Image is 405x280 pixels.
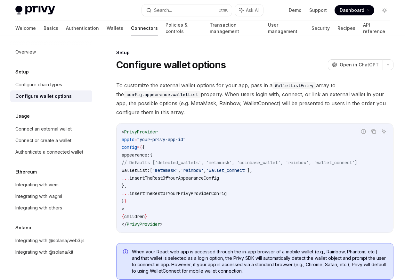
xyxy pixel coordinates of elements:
span: , [178,167,181,173]
span: < [122,129,124,135]
button: Ask AI [235,4,263,16]
span: PrivyProvider [127,221,160,227]
a: Connectors [131,21,158,36]
div: Connect an external wallet [15,125,72,133]
img: light logo [15,6,55,15]
div: Setup [116,49,393,56]
a: Policies & controls [166,21,202,36]
a: Recipes [337,21,355,36]
a: Connect an external wallet [10,123,92,135]
span: , [204,167,206,173]
div: Authenticate a connected wallet [15,148,83,156]
div: Integrating with viem [15,181,59,189]
span: Ctrl K [218,8,228,13]
h5: Solana [15,224,31,232]
span: = [134,137,137,142]
code: WalletListEntry [272,82,316,89]
span: When your React web app is accessed through the in-app browser of a mobile wallet (e.g., Rainbow,... [132,249,387,274]
button: Search...CtrlK [142,4,232,16]
h5: Usage [15,112,30,120]
a: Support [309,7,327,13]
span: } [124,198,127,204]
button: Copy the contents from the code block [369,127,378,136]
span: "your-privy-app-id" [137,137,186,142]
svg: Info [123,249,129,256]
div: Integrating with @solana/kit [15,248,73,256]
button: Report incorrect code [359,127,368,136]
span: config [122,144,137,150]
div: Integrating with @solana/web3.js [15,237,85,244]
span: } [145,214,147,219]
div: Configure chain types [15,81,62,89]
button: Open in ChatGPT [328,59,383,70]
span: Dashboard [340,7,364,13]
a: Authenticate a connected wallet [10,146,92,158]
span: appId [122,137,134,142]
span: > [122,206,124,212]
span: 'rainbow' [181,167,204,173]
span: [ [150,167,152,173]
a: API reference [363,21,390,36]
span: children [124,214,145,219]
a: Authentication [66,21,99,36]
div: Connect or create a wallet [15,137,71,144]
span: ... [122,191,129,196]
a: Overview [10,46,92,58]
a: User management [268,21,304,36]
span: = [137,144,140,150]
span: appearance: [122,152,150,158]
span: } [122,198,124,204]
span: 'metamask' [152,167,178,173]
a: Security [312,21,330,36]
span: }, [122,183,127,189]
button: Toggle dark mode [379,5,390,15]
a: Dashboard [335,5,374,15]
a: Integrating with wagmi [10,191,92,202]
span: PrivyProvider [124,129,158,135]
span: </ [122,221,127,227]
div: Integrating with wagmi [15,192,62,200]
span: { [150,152,152,158]
a: Integrating with @solana/kit [10,246,92,258]
a: Basics [44,21,58,36]
span: ], [247,167,252,173]
span: walletList: [122,167,150,173]
div: Integrating with ethers [15,204,62,212]
a: Configure wallet options [10,90,92,102]
a: Demo [289,7,302,13]
span: { [122,214,124,219]
span: 'wallet_connect' [206,167,247,173]
span: Ask AI [246,7,259,13]
span: To customize the external wallet options for your app, pass in a array to the property. When user... [116,81,393,117]
div: Configure wallet options [15,92,72,100]
a: Wallets [107,21,123,36]
div: Search... [154,6,172,14]
span: insertTheRestOfYourAppearanceConfig [129,175,219,181]
h5: Setup [15,68,29,76]
span: > [160,221,163,227]
span: Open in ChatGPT [340,62,379,68]
span: { [140,144,142,150]
a: Integrating with @solana/web3.js [10,235,92,246]
span: { [142,144,145,150]
span: insertTheRestOfYourPrivyProviderConfig [129,191,227,196]
code: config.appearance.walletList [124,91,201,98]
a: Welcome [15,21,36,36]
div: Overview [15,48,36,56]
a: Integrating with viem [10,179,92,191]
a: Configure chain types [10,79,92,90]
a: Connect or create a wallet [10,135,92,146]
h5: Ethereum [15,168,37,176]
a: Integrating with ethers [10,202,92,214]
a: Transaction management [210,21,260,36]
button: Ask AI [380,127,388,136]
span: // Defaults ['detected_wallets', 'metamask', 'coinbase_wallet', 'rainbow', 'wallet_connect'] [122,160,357,165]
span: ... [122,175,129,181]
h1: Configure wallet options [116,59,226,71]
